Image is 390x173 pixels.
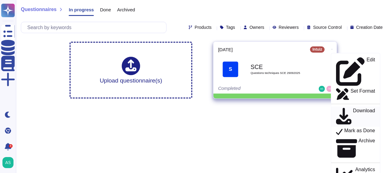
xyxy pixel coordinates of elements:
[279,25,299,29] span: Reviewers
[331,56,380,87] a: Edit
[356,25,383,29] span: Creation Date
[319,86,325,92] img: user
[100,7,111,12] span: Done
[223,61,238,77] div: S
[2,157,13,168] img: user
[344,128,375,136] p: Mark as Done
[310,46,325,52] div: Intuiz
[353,108,375,125] p: Download
[100,57,162,83] div: Upload questionnaire(s)
[21,7,56,12] span: Questionnaires
[331,127,380,137] a: Mark as Done
[24,22,166,33] input: Search by keywords
[9,144,13,148] div: 8
[69,7,94,12] span: In progress
[366,57,375,86] p: Edit
[250,25,264,29] span: Owners
[358,138,375,159] p: Archive
[331,106,380,127] a: Download
[313,25,342,29] span: Source Control
[195,25,212,29] span: Products
[117,7,135,12] span: Archived
[218,47,233,52] span: [DATE]
[350,89,375,100] p: Set Format
[1,156,18,169] button: user
[331,137,380,160] a: Archive
[331,87,380,101] a: Set Format
[327,86,333,92] img: user
[218,86,294,92] div: Completed
[250,64,312,70] b: SCE
[250,71,312,75] span: Questions techniques SCE 29092025
[226,25,235,29] span: Tags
